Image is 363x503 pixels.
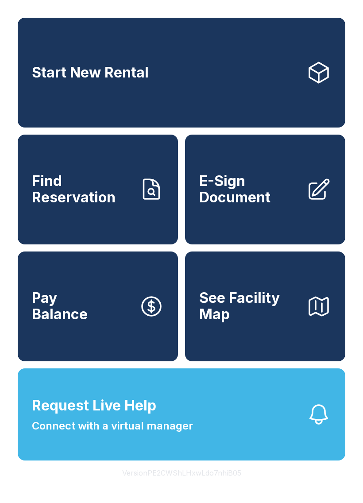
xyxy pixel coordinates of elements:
button: See Facility Map [185,251,345,361]
span: See Facility Map [199,290,299,322]
span: Connect with a virtual manager [32,418,193,434]
span: Request Live Help [32,395,156,416]
span: Find Reservation [32,173,132,205]
a: E-Sign Document [185,135,345,244]
span: Start New Rental [32,65,149,81]
a: PayBalance [18,251,178,361]
span: Pay Balance [32,290,88,322]
button: VersionPE2CWShLHxwLdo7nhiB05 [115,460,248,485]
a: Find Reservation [18,135,178,244]
a: Start New Rental [18,18,345,128]
button: Request Live HelpConnect with a virtual manager [18,368,345,460]
span: E-Sign Document [199,173,299,205]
